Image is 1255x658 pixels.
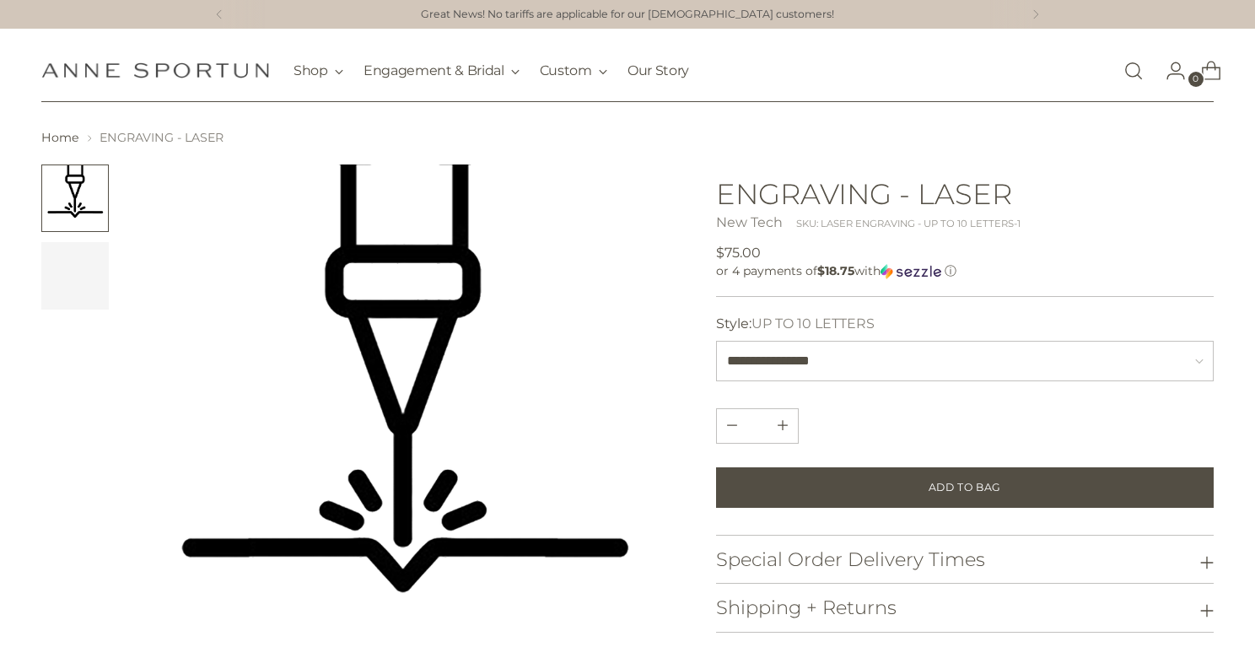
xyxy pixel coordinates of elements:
[716,536,1214,584] button: Special Order Delivery Times
[817,263,854,278] span: $18.75
[717,409,747,443] button: Add product quantity
[716,314,875,334] label: Style:
[929,480,1001,495] span: Add to Bag
[716,243,761,263] span: $75.00
[41,242,109,310] button: Change image to image 2
[796,217,1021,231] div: SKU: LASER ENGRAVING - UP TO 10 LETTERS-1
[716,584,1214,632] button: Shipping + Returns
[421,7,834,23] a: Great News! No tariffs are applicable for our [DEMOGRAPHIC_DATA] customers!
[737,409,778,443] input: Product quantity
[751,316,875,332] span: UP TO 10 LETTERS
[627,52,689,89] a: Our Story
[716,214,783,230] a: New Tech
[716,178,1214,209] h1: ENGRAVING - LASER
[1188,54,1221,88] a: Open cart modal
[881,264,941,279] img: Sezzle
[1117,54,1150,88] a: Open search modal
[294,52,343,89] button: Shop
[716,467,1214,508] button: Add to Bag
[100,130,224,145] span: ENGRAVING - LASER
[41,62,269,78] a: Anne Sportun Fine Jewellery
[716,263,1214,279] div: or 4 payments of$18.75withSezzle Click to learn more about Sezzle
[364,52,520,89] button: Engagement & Bridal
[41,130,79,145] a: Home
[716,597,897,618] h3: Shipping + Returns
[1152,54,1186,88] a: Go to the account page
[41,164,109,232] button: Change image to image 1
[716,263,1214,279] div: or 4 payments of with
[540,52,607,89] button: Custom
[768,409,798,443] button: Subtract product quantity
[1188,72,1204,87] span: 0
[716,549,985,570] h3: Special Order Delivery Times
[41,129,1214,147] nav: breadcrumbs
